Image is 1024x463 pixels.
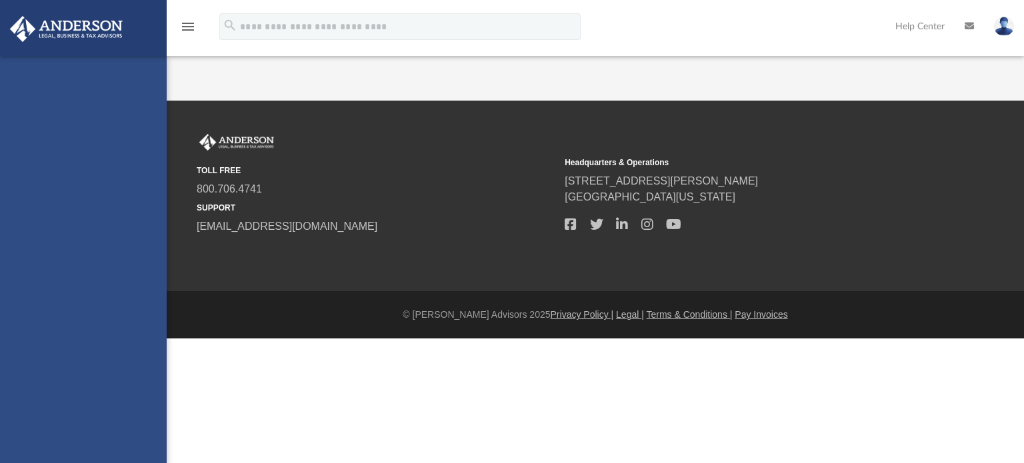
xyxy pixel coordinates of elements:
small: SUPPORT [197,202,555,214]
small: TOLL FREE [197,165,555,177]
img: Anderson Advisors Platinum Portal [6,16,127,42]
a: Terms & Conditions | [647,309,733,320]
img: User Pic [994,17,1014,36]
div: © [PERSON_NAME] Advisors 2025 [167,308,1024,322]
a: [GEOGRAPHIC_DATA][US_STATE] [565,191,735,203]
i: search [223,18,237,33]
img: Anderson Advisors Platinum Portal [197,134,277,151]
i: menu [180,19,196,35]
a: Privacy Policy | [551,309,614,320]
a: menu [180,25,196,35]
small: Headquarters & Operations [565,157,923,169]
a: Pay Invoices [735,309,787,320]
a: Legal | [616,309,644,320]
a: [STREET_ADDRESS][PERSON_NAME] [565,175,758,187]
a: [EMAIL_ADDRESS][DOMAIN_NAME] [197,221,377,232]
a: 800.706.4741 [197,183,262,195]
